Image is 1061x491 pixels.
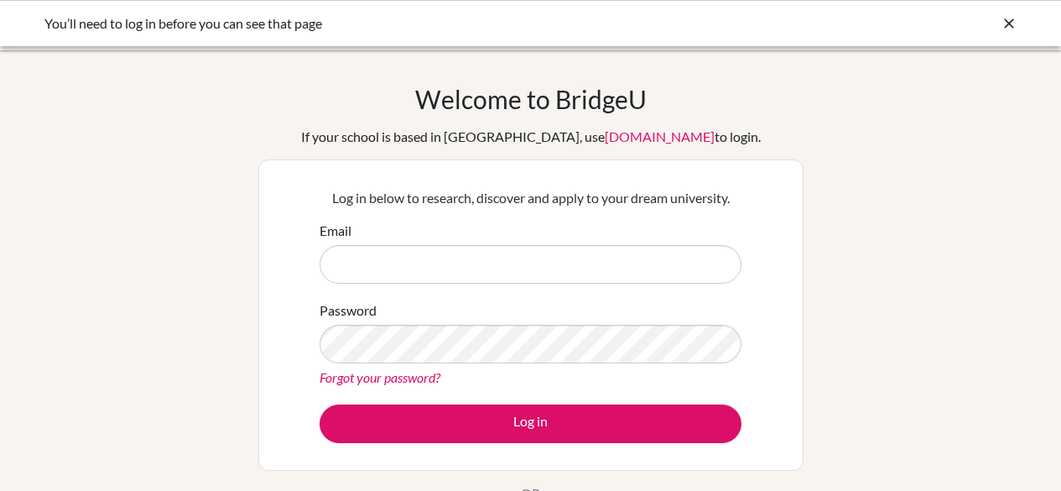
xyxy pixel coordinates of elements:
[320,405,741,443] button: Log in
[320,369,440,385] a: Forgot your password?
[320,188,741,208] p: Log in below to research, discover and apply to your dream university.
[320,300,377,321] label: Password
[320,221,351,241] label: Email
[415,84,647,114] h1: Welcome to BridgeU
[301,127,761,147] div: If your school is based in [GEOGRAPHIC_DATA], use to login.
[605,128,715,144] a: [DOMAIN_NAME]
[44,13,766,34] div: You’ll need to log in before you can see that page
